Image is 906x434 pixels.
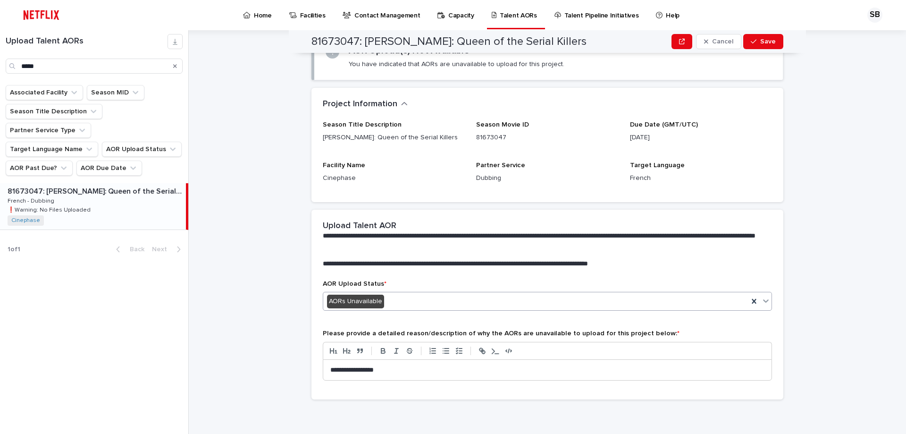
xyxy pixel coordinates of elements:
[6,123,91,138] button: Partner Service Type
[6,36,168,47] h1: Upload Talent AORs
[6,161,73,176] button: AOR Past Due?
[476,121,529,128] span: Season Movie ID
[124,246,144,253] span: Back
[311,35,587,49] h2: 81673047: [PERSON_NAME]: Queen of the Serial Killers
[696,34,741,49] button: Cancel
[148,245,188,254] button: Next
[6,104,102,119] button: Season Title Description
[109,245,148,254] button: Back
[743,34,783,49] button: Save
[712,38,733,45] span: Cancel
[102,142,182,157] button: AOR Upload Status
[476,133,618,143] p: 81673047
[760,38,776,45] span: Save
[630,162,685,169] span: Target Language
[19,6,64,25] img: ifQbXi3ZQGMSEF7WDB7W
[323,121,402,128] span: Season Title Description
[152,246,173,253] span: Next
[323,162,365,169] span: Facility Name
[6,142,98,157] button: Target Language Name
[6,85,83,100] button: Associated Facility
[323,281,386,287] span: AOR Upload Status
[11,217,40,224] a: Cinephase
[323,133,465,143] p: [PERSON_NAME]: Queen of the Serial Killers
[476,173,618,183] p: Dubbing
[323,221,396,231] h2: Upload Talent AOR
[349,60,564,68] p: You have indicated that AORs are unavailable to upload for this project.
[630,133,772,143] p: [DATE]
[6,59,183,74] input: Search
[76,161,142,176] button: AOR Due Date
[323,173,465,183] p: Cinephase
[327,295,384,308] div: AORs Unavailable
[87,85,144,100] button: Season MID
[476,162,525,169] span: Partner Service
[8,185,184,196] p: 81673047: [PERSON_NAME]: Queen of the Serial Killers
[323,330,679,337] span: Please provide a detailed reason/description of why the AORs are unavailable to upload for this p...
[867,8,882,23] div: SB
[8,196,56,204] p: French - Dubbing
[8,205,92,213] p: ❗️Warning: No Files Uploaded
[630,121,698,128] span: Due Date (GMT/UTC)
[323,99,408,110] button: Project Information
[323,99,397,110] h2: Project Information
[630,173,772,183] p: French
